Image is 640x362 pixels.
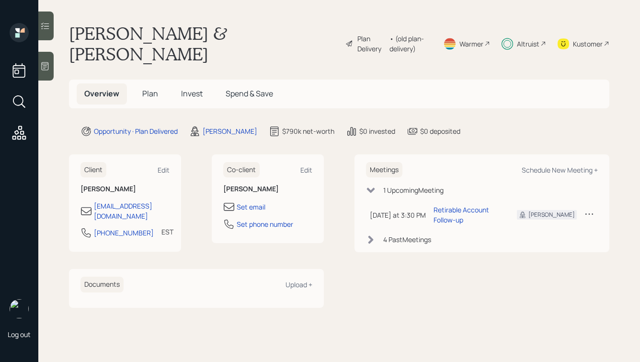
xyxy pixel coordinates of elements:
[282,126,334,136] div: $790k net-worth
[8,330,31,339] div: Log out
[522,165,598,175] div: Schedule New Meeting +
[359,126,395,136] div: $0 invested
[158,165,170,175] div: Edit
[434,205,502,225] div: Retirable Account Follow-up
[80,277,124,292] h6: Documents
[370,210,426,220] div: [DATE] at 3:30 PM
[237,219,293,229] div: Set phone number
[300,165,312,175] div: Edit
[366,162,402,178] h6: Meetings
[10,299,29,318] img: hunter_neumayer.jpg
[420,126,460,136] div: $0 deposited
[223,185,312,193] h6: [PERSON_NAME]
[203,126,257,136] div: [PERSON_NAME]
[517,39,539,49] div: Altruist
[357,34,385,54] div: Plan Delivery
[383,234,431,245] div: 4 Past Meeting s
[286,280,312,289] div: Upload +
[94,228,154,238] div: [PHONE_NUMBER]
[69,23,338,64] h1: [PERSON_NAME] & [PERSON_NAME]
[573,39,603,49] div: Kustomer
[459,39,483,49] div: Warmer
[237,202,265,212] div: Set email
[389,34,432,54] div: • (old plan-delivery)
[84,88,119,99] span: Overview
[223,162,260,178] h6: Co-client
[142,88,158,99] span: Plan
[161,227,173,237] div: EST
[94,201,170,221] div: [EMAIL_ADDRESS][DOMAIN_NAME]
[181,88,203,99] span: Invest
[80,185,170,193] h6: [PERSON_NAME]
[80,162,106,178] h6: Client
[528,210,575,219] div: [PERSON_NAME]
[226,88,273,99] span: Spend & Save
[94,126,178,136] div: Opportunity · Plan Delivered
[383,185,444,195] div: 1 Upcoming Meeting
